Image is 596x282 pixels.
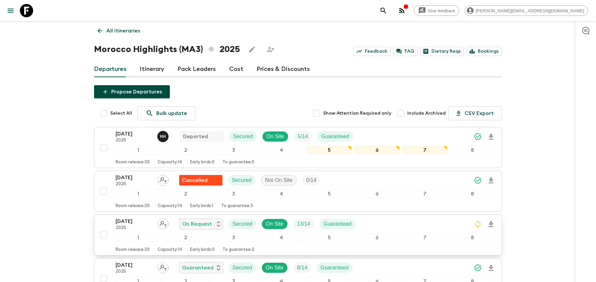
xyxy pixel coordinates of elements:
[354,233,399,242] div: 6
[229,131,257,142] div: Secured
[467,47,502,56] a: Bookings
[94,24,144,37] a: All itineraries
[298,133,308,141] p: 5 / 14
[266,220,283,228] p: On Site
[487,133,495,141] svg: Download Onboarding
[228,219,256,229] div: Secured
[474,133,482,141] svg: Synced Successfully
[110,110,132,117] span: Select All
[158,160,182,165] p: Capacity: 14
[293,262,311,273] div: Trip Fill
[163,233,208,242] div: 2
[450,146,495,154] div: 8
[487,220,495,228] svg: Download Onboarding
[116,247,150,253] p: Room release: 30
[221,203,253,209] p: To guarantee: 3
[302,175,320,186] div: Trip Fill
[402,146,447,154] div: 7
[228,262,256,273] div: Secured
[116,138,152,143] p: 2025
[157,220,169,226] span: Assign pack leader
[293,219,314,229] div: Trip Fill
[157,133,170,138] span: Hicham Hadida
[377,4,390,17] button: search adventures
[262,262,288,273] div: On Site
[307,190,352,198] div: 5
[487,264,495,272] svg: Download Onboarding
[257,61,310,77] a: Prices & Discounts
[414,5,459,16] a: Give feedback
[487,177,495,185] svg: Download Onboarding
[94,43,240,56] h1: Morocco Highlights (MA3) 2025
[321,264,349,272] p: Guaranteed
[116,174,152,182] p: [DATE]
[232,220,252,228] p: Secured
[266,264,283,272] p: On Site
[420,47,464,56] a: Dietary Reqs
[116,160,150,165] p: Room release: 30
[354,190,399,198] div: 6
[116,203,150,209] p: Room release: 30
[472,8,588,13] span: [PERSON_NAME][EMAIL_ADDRESS][DOMAIN_NAME]
[448,106,502,120] button: CSV Export
[259,233,304,242] div: 4
[402,190,447,198] div: 7
[232,176,252,184] p: Secured
[163,190,208,198] div: 2
[190,160,215,165] p: Early birds: 0
[116,261,152,269] p: [DATE]
[245,43,259,56] button: Edit this itinerary
[402,233,447,242] div: 7
[393,47,418,56] a: FAQ
[182,220,212,228] p: On Request
[259,146,304,154] div: 4
[354,146,399,154] div: 6
[232,264,252,272] p: Secured
[307,233,352,242] div: 5
[94,61,126,77] a: Departures
[223,160,254,165] p: To guarantee: 0
[116,182,152,187] p: 2025
[474,264,482,272] svg: Synced Successfully
[116,269,152,274] p: 2025
[179,175,223,186] div: Flash Pack cancellation
[297,220,310,228] p: 13 / 14
[264,43,277,56] span: Share this itinerary
[323,220,352,228] p: Guaranteed
[407,110,446,117] span: Include Archived
[163,146,208,154] div: 2
[307,146,352,154] div: 5
[158,203,182,209] p: Capacity: 14
[156,109,187,117] p: Bulk update
[323,110,391,117] span: Show Attention Required only
[228,175,256,186] div: Secured
[94,171,502,212] button: [DATE]2025Assign pack leaderFlash Pack cancellationSecuredNot On SiteTrip Fill12345678Room releas...
[116,217,152,225] p: [DATE]
[211,233,256,242] div: 3
[182,264,214,272] p: Guaranteed
[183,133,208,141] p: Departed
[465,5,588,16] div: [PERSON_NAME][EMAIL_ADDRESS][DOMAIN_NAME]
[262,219,288,229] div: On Site
[211,190,256,198] div: 3
[265,176,293,184] p: Not On Site
[158,247,182,253] p: Capacity: 14
[116,190,161,198] div: 1
[474,176,482,184] svg: Synced Successfully
[106,27,140,35] p: All itineraries
[190,247,215,253] p: Early birds: 0
[267,133,284,141] p: On Site
[4,4,17,17] button: menu
[140,61,164,77] a: Itinerary
[137,106,195,120] a: Bulk update
[157,264,169,269] span: Assign pack leader
[177,61,216,77] a: Pack Leaders
[116,130,152,138] p: [DATE]
[450,233,495,242] div: 8
[116,233,161,242] div: 1
[229,61,243,77] a: Cost
[262,131,288,142] div: On Site
[223,247,254,253] p: To guarantee: 2
[116,225,152,231] p: 2025
[297,264,307,272] p: 8 / 14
